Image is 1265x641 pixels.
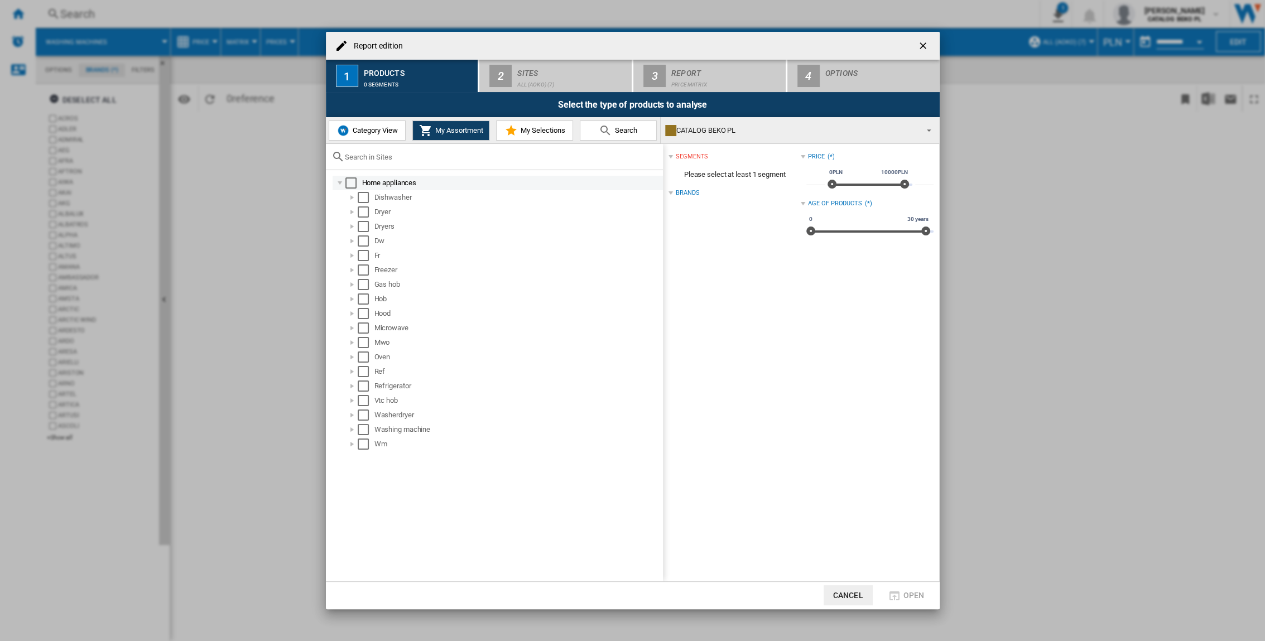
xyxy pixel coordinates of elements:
button: My Selections [496,121,573,141]
md-checkbox: Select [358,337,374,348]
div: Select the type of products to analyse [326,92,940,117]
div: Refrigerator [374,380,661,392]
md-checkbox: Select [358,409,374,421]
button: 4 Options [787,60,940,92]
md-checkbox: Select [358,380,374,392]
md-checkbox: Select [358,192,374,203]
div: Brands [676,189,699,197]
md-checkbox: Select [358,264,374,276]
md-checkbox: Select [358,206,374,218]
span: Open [903,591,924,600]
button: My Assortment [412,121,489,141]
div: Wm [374,438,661,450]
button: getI18NText('BUTTONS.CLOSE_DIALOG') [913,35,935,57]
div: Age of products [808,199,862,208]
md-checkbox: Select [358,322,374,334]
md-checkbox: Select [358,235,374,247]
button: Search [580,121,657,141]
span: Please select at least 1 segment [668,164,801,185]
div: 2 [489,65,512,87]
button: 2 Sites ALL (aoko) (7) [479,60,633,92]
div: 4 [797,65,820,87]
md-checkbox: Select [358,395,374,406]
ng-md-icon: getI18NText('BUTTONS.CLOSE_DIALOG') [917,40,931,54]
div: Mwo [374,337,661,348]
div: ALL (aoko) (7) [517,76,627,88]
div: Freezer [374,264,661,276]
div: Dryer [374,206,661,218]
md-checkbox: Select [358,293,374,305]
div: Gas hob [374,279,661,290]
div: CATALOG BEKO PL [665,123,917,138]
input: Search in Sites [345,153,657,161]
div: Products [364,64,474,76]
div: Hob [374,293,661,305]
div: Fr [374,250,661,261]
div: Dryers [374,221,661,232]
div: Vtc hob [374,395,661,406]
div: Dw [374,235,661,247]
div: 0 segments [364,76,474,88]
button: Category View [329,121,406,141]
button: Open [882,585,931,605]
div: Report [671,64,781,76]
span: Category View [350,126,398,134]
div: Hood [374,308,661,319]
md-checkbox: Select [358,351,374,363]
span: 0 [807,215,814,224]
div: Sites [517,64,627,76]
div: Dishwasher [374,192,661,203]
div: Home appliances [362,177,661,189]
div: Options [825,64,935,76]
span: 30 years [906,215,930,224]
div: Oven [374,351,661,363]
md-checkbox: Select [358,366,374,377]
div: 3 [643,65,666,87]
md-checkbox: Select [358,250,374,261]
md-checkbox: Select [358,308,374,319]
span: 10000PLN [879,168,909,177]
span: Search [612,126,637,134]
div: Washerdryer [374,409,661,421]
md-checkbox: Select [358,279,374,290]
div: 1 [336,65,358,87]
span: My Assortment [432,126,483,134]
div: Price Matrix [671,76,781,88]
md-checkbox: Select [358,221,374,232]
img: wiser-icon-blue.png [336,124,350,137]
button: 1 Products 0 segments [326,60,479,92]
div: segments [676,152,708,161]
button: 3 Report Price Matrix [633,60,787,92]
md-checkbox: Select [358,424,374,435]
div: Microwave [374,322,661,334]
h4: Report edition [348,41,403,52]
md-dialog: Report edition ... [326,32,940,609]
md-checkbox: Select [358,438,374,450]
div: Ref [374,366,661,377]
span: 0PLN [828,168,844,177]
div: Washing machine [374,424,661,435]
span: My Selections [517,126,565,134]
div: Price [808,152,825,161]
button: Cancel [824,585,873,605]
md-checkbox: Select [345,177,362,189]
